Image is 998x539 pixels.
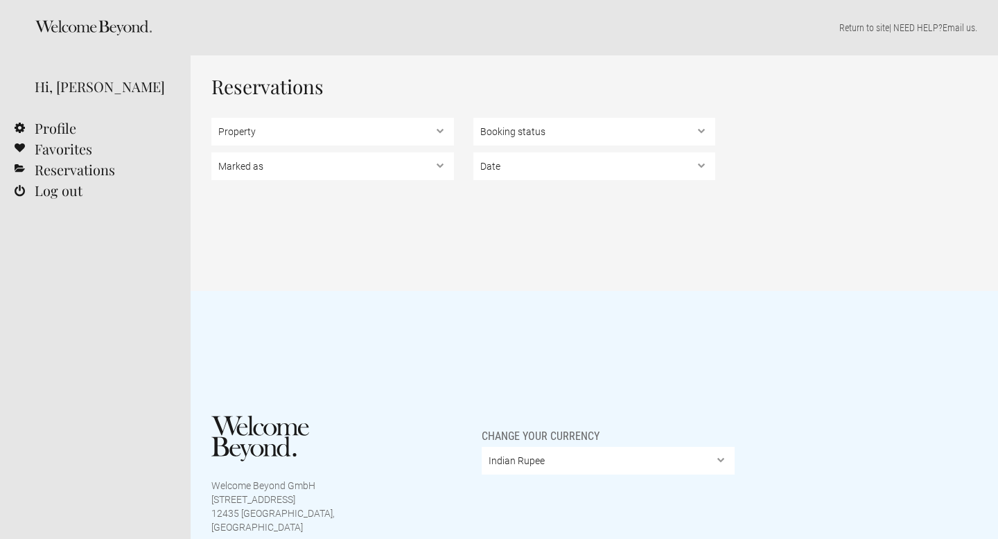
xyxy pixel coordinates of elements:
p: Welcome Beyond GmbH [STREET_ADDRESS] 12435 [GEOGRAPHIC_DATA], [GEOGRAPHIC_DATA] [211,479,335,534]
a: Email us [943,22,975,33]
img: Welcome Beyond [211,416,309,461]
p: | NEED HELP? . [211,21,977,35]
select: Change your currency [482,447,735,475]
span: Change your currency [482,416,599,443]
a: Return to site [839,22,889,33]
h1: Reservations [211,76,977,97]
div: Hi, [PERSON_NAME] [35,76,170,97]
select: , , , [211,152,454,180]
select: , , [473,118,716,145]
select: , [473,152,716,180]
